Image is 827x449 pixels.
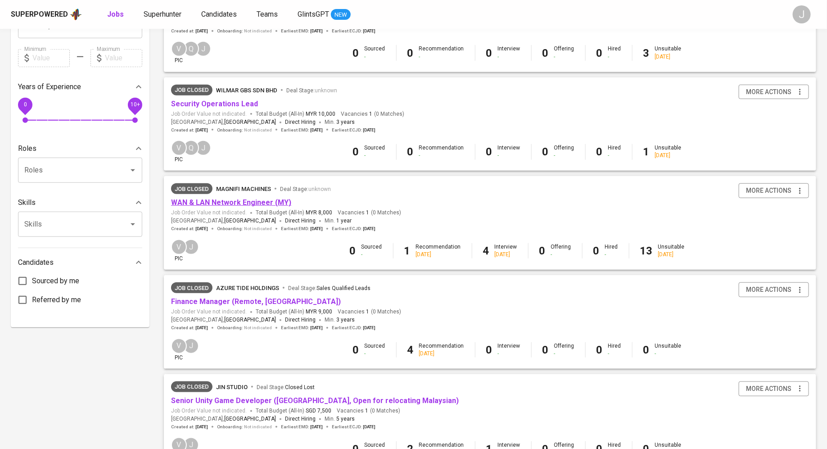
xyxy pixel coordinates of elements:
a: Teams [257,9,280,20]
span: [GEOGRAPHIC_DATA] [224,118,276,127]
span: Direct Hiring [285,218,316,224]
span: Vacancies ( 0 Matches ) [337,407,400,415]
a: GlintsGPT NEW [298,9,351,20]
span: Onboarding : [217,127,272,133]
span: Superhunter [144,10,181,18]
div: pic [171,41,187,64]
div: Sourced [362,243,382,259]
span: 10+ [130,101,140,108]
div: [DATE] [655,152,682,159]
div: J [793,5,811,23]
span: Not indicated [244,28,272,34]
span: GlintsGPT [298,10,329,18]
p: Candidates [18,257,54,268]
span: Earliest EMD : [281,424,323,430]
b: 0 [353,344,359,356]
span: more actions [746,383,791,395]
div: Client decided to hold the position for >14 days [171,85,212,95]
span: MYR 8,000 [306,209,332,217]
div: - [498,350,520,358]
button: more actions [739,381,809,396]
span: Created at : [171,28,208,34]
span: [DATE] [195,424,208,430]
div: - [498,53,520,61]
span: [DATE] [310,127,323,133]
div: Recommendation [419,342,464,358]
b: 1 [643,145,650,158]
div: - [608,350,621,358]
span: Created at : [171,325,208,331]
span: Onboarding : [217,424,272,430]
span: Job Order Value not indicated. [171,110,247,118]
div: - [419,53,464,61]
button: more actions [739,85,809,100]
span: Not indicated [244,325,272,331]
span: [DATE] [195,28,208,34]
span: Deal Stage : [257,384,315,390]
div: - [605,251,618,259]
span: Earliest ECJD : [332,127,375,133]
span: Onboarding : [217,325,272,331]
span: [GEOGRAPHIC_DATA] , [171,217,276,226]
div: Interview [495,243,517,259]
span: Deal Stage : [288,285,371,291]
span: Job Closed [171,382,212,391]
button: more actions [739,282,809,297]
a: Senior Unity Game Developer ([GEOGRAPHIC_DATA], Open for relocating Malaysian) [171,396,459,405]
span: 1 [365,209,369,217]
span: 1 [368,110,372,118]
b: 13 [640,245,653,257]
span: Referred by me [32,295,81,305]
div: Interview [498,342,520,358]
div: Hired [608,144,621,159]
div: [DATE] [419,350,464,358]
span: Created at : [171,424,208,430]
div: V [171,41,187,57]
span: [GEOGRAPHIC_DATA] , [171,118,276,127]
span: [DATE] [363,127,375,133]
p: Years of Experience [18,82,81,92]
div: - [419,152,464,159]
span: unknown [315,87,337,94]
div: - [554,152,574,159]
span: Direct Hiring [285,119,316,125]
div: Hired [608,45,621,60]
div: Q [183,140,199,156]
b: 4 [483,245,489,257]
span: Closed Lost [285,384,315,390]
p: Skills [18,197,36,208]
button: more actions [739,183,809,198]
span: 0 [23,101,27,108]
div: - [365,152,385,159]
div: pic [171,338,187,362]
div: Interview [498,144,520,159]
span: Magnifi Machines [216,186,271,192]
div: Client decided to hold the position for >14 days [171,183,212,194]
span: Candidates [201,10,237,18]
a: WAN & LAN Network Engineer (MY) [171,198,291,207]
span: Min. [325,218,352,224]
div: Offering [554,144,574,159]
div: - [554,350,574,358]
b: 0 [542,145,549,158]
span: Not indicated [244,226,272,232]
span: 3 years [336,119,355,125]
span: Earliest EMD : [281,325,323,331]
div: Skills [18,194,142,212]
a: Candidates [201,9,239,20]
span: Direct Hiring [285,416,316,422]
b: 0 [486,145,493,158]
span: 1 [364,407,368,415]
div: [DATE] [658,251,685,259]
div: Roles [18,140,142,158]
span: Total Budget (All-In) [256,407,331,415]
b: 0 [597,145,603,158]
span: Vacancies ( 0 Matches ) [341,110,404,118]
span: Job Closed [171,185,212,194]
div: - [365,53,385,61]
div: Sourced [365,144,385,159]
div: Hired [605,243,618,259]
div: Hired [608,342,621,358]
a: Jobs [107,9,126,20]
span: [GEOGRAPHIC_DATA] , [171,316,276,325]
